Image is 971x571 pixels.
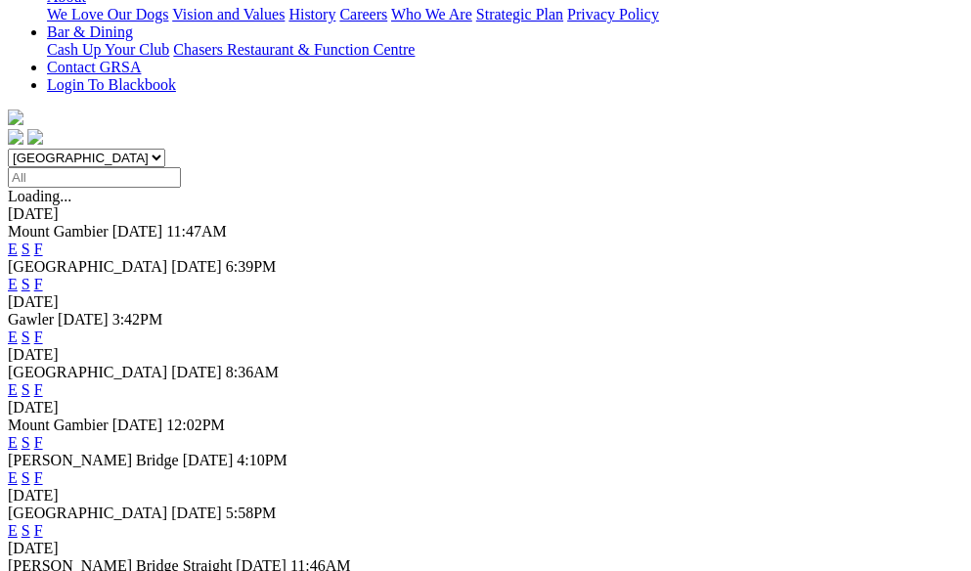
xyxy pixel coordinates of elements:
[226,364,279,380] span: 8:36AM
[8,540,963,557] div: [DATE]
[47,76,176,93] a: Login To Blackbook
[173,41,415,58] a: Chasers Restaurant & Function Centre
[22,522,30,539] a: S
[47,6,168,22] a: We Love Our Dogs
[8,276,18,292] a: E
[8,293,963,311] div: [DATE]
[8,364,167,380] span: [GEOGRAPHIC_DATA]
[171,258,222,275] span: [DATE]
[8,505,167,521] span: [GEOGRAPHIC_DATA]
[112,311,163,328] span: 3:42PM
[34,329,43,345] a: F
[8,110,23,125] img: logo-grsa-white.png
[567,6,659,22] a: Privacy Policy
[8,399,963,417] div: [DATE]
[8,469,18,486] a: E
[22,381,30,398] a: S
[166,223,227,240] span: 11:47AM
[166,417,225,433] span: 12:02PM
[8,188,71,204] span: Loading...
[8,167,181,188] input: Select date
[8,329,18,345] a: E
[27,129,43,145] img: twitter.svg
[237,452,287,468] span: 4:10PM
[171,364,222,380] span: [DATE]
[47,6,963,23] div: About
[34,469,43,486] a: F
[8,311,54,328] span: Gawler
[22,241,30,257] a: S
[8,223,109,240] span: Mount Gambier
[391,6,472,22] a: Who We Are
[22,434,30,451] a: S
[22,276,30,292] a: S
[22,329,30,345] a: S
[339,6,387,22] a: Careers
[34,241,43,257] a: F
[58,311,109,328] span: [DATE]
[8,205,963,223] div: [DATE]
[47,41,169,58] a: Cash Up Your Club
[8,129,23,145] img: facebook.svg
[8,417,109,433] span: Mount Gambier
[112,223,163,240] span: [DATE]
[8,452,179,468] span: [PERSON_NAME] Bridge
[171,505,222,521] span: [DATE]
[34,381,43,398] a: F
[34,522,43,539] a: F
[112,417,163,433] span: [DATE]
[288,6,335,22] a: History
[47,23,133,40] a: Bar & Dining
[8,381,18,398] a: E
[476,6,563,22] a: Strategic Plan
[8,434,18,451] a: E
[172,6,285,22] a: Vision and Values
[226,505,277,521] span: 5:58PM
[183,452,234,468] span: [DATE]
[47,59,141,75] a: Contact GRSA
[34,276,43,292] a: F
[8,522,18,539] a: E
[8,487,963,505] div: [DATE]
[8,346,963,364] div: [DATE]
[226,258,277,275] span: 6:39PM
[8,258,167,275] span: [GEOGRAPHIC_DATA]
[34,434,43,451] a: F
[47,41,963,59] div: Bar & Dining
[8,241,18,257] a: E
[22,469,30,486] a: S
